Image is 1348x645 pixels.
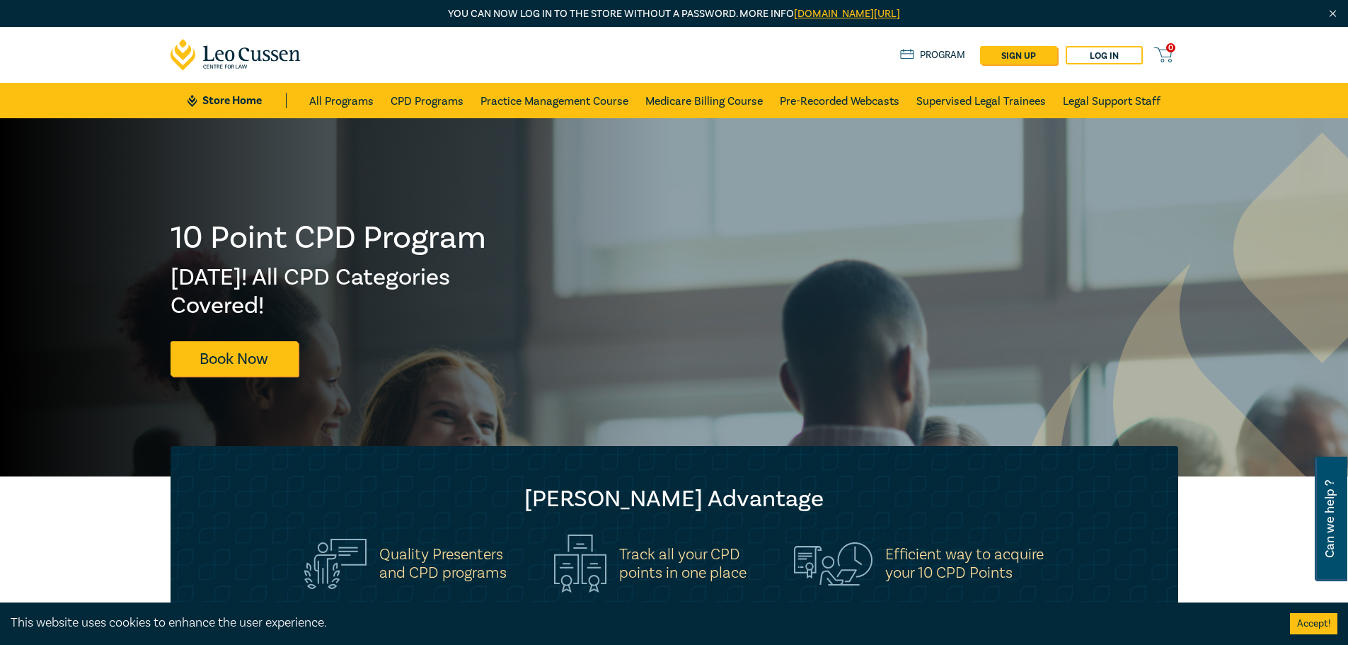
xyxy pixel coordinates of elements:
a: Medicare Billing Course [645,83,763,118]
img: Efficient way to acquire<br>your 10 CPD Points [794,542,872,585]
a: Legal Support Staff [1063,83,1160,118]
img: Close [1327,8,1339,20]
img: Track all your CPD<br>points in one place [554,535,606,593]
a: Store Home [188,93,286,108]
div: This website uses cookies to enhance the user experience. [11,614,1269,632]
a: Practice Management Course [480,83,628,118]
h1: 10 Point CPD Program [171,219,488,256]
a: [DOMAIN_NAME][URL] [794,7,900,21]
h2: [DATE]! All CPD Categories Covered! [171,263,488,320]
span: Can we help ? [1323,465,1337,573]
a: Supervised Legal Trainees [916,83,1046,118]
h2: [PERSON_NAME] Advantage [199,485,1150,513]
button: Accept cookies [1290,613,1337,634]
img: Quality Presenters<br>and CPD programs [304,539,367,589]
span: 0 [1166,43,1175,52]
h5: Efficient way to acquire your 10 CPD Points [885,545,1044,582]
p: You can now log in to the store without a password. More info [171,6,1178,22]
a: CPD Programs [391,83,463,118]
a: Log in [1066,46,1143,64]
a: Pre-Recorded Webcasts [780,83,899,118]
a: Program [900,47,966,63]
a: Book Now [171,341,298,376]
a: sign up [980,46,1057,64]
h5: Quality Presenters and CPD programs [379,545,507,582]
h5: Track all your CPD points in one place [619,545,747,582]
a: All Programs [309,83,374,118]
